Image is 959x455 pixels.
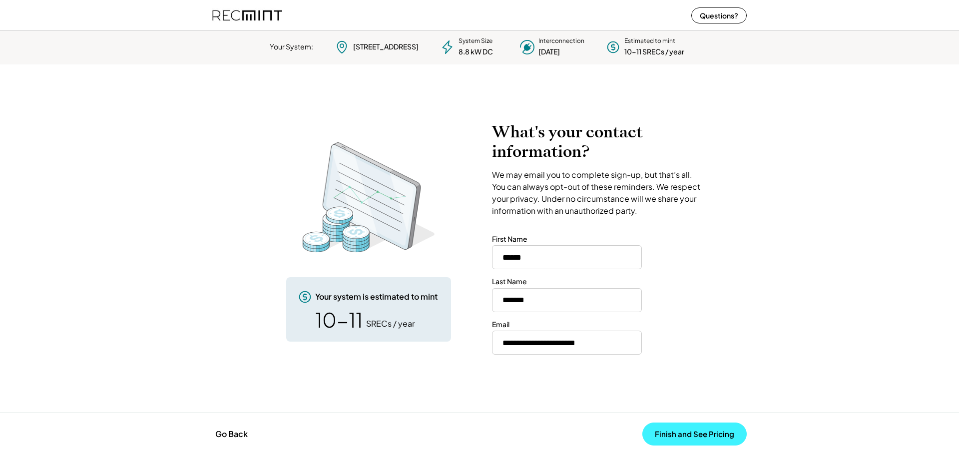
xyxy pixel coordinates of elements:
[270,42,313,52] div: Your System:
[538,47,560,57] div: [DATE]
[289,137,449,257] img: RecMintArtboard%203%20copy%204.png
[366,318,415,329] div: SRECs / year
[492,169,704,217] div: We may email you to complete sign-up, but that’s all. You can always opt-out of these reminders. ...
[212,423,251,445] button: Go Back
[353,42,419,52] div: [STREET_ADDRESS]
[459,47,493,57] div: 8.8 kW DC
[492,234,527,244] div: First Name
[315,310,363,330] div: 10-11
[315,291,438,302] div: Your system is estimated to mint
[642,423,747,446] button: Finish and See Pricing
[492,277,527,287] div: Last Name
[492,122,704,161] h2: What's your contact information?
[492,320,509,330] div: Email
[624,37,675,45] div: Estimated to mint
[691,7,747,23] button: Questions?
[624,47,684,57] div: 10-11 SRECs / year
[538,37,584,45] div: Interconnection
[212,2,282,28] img: recmint-logotype%403x%20%281%29.jpeg
[459,37,492,45] div: System Size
